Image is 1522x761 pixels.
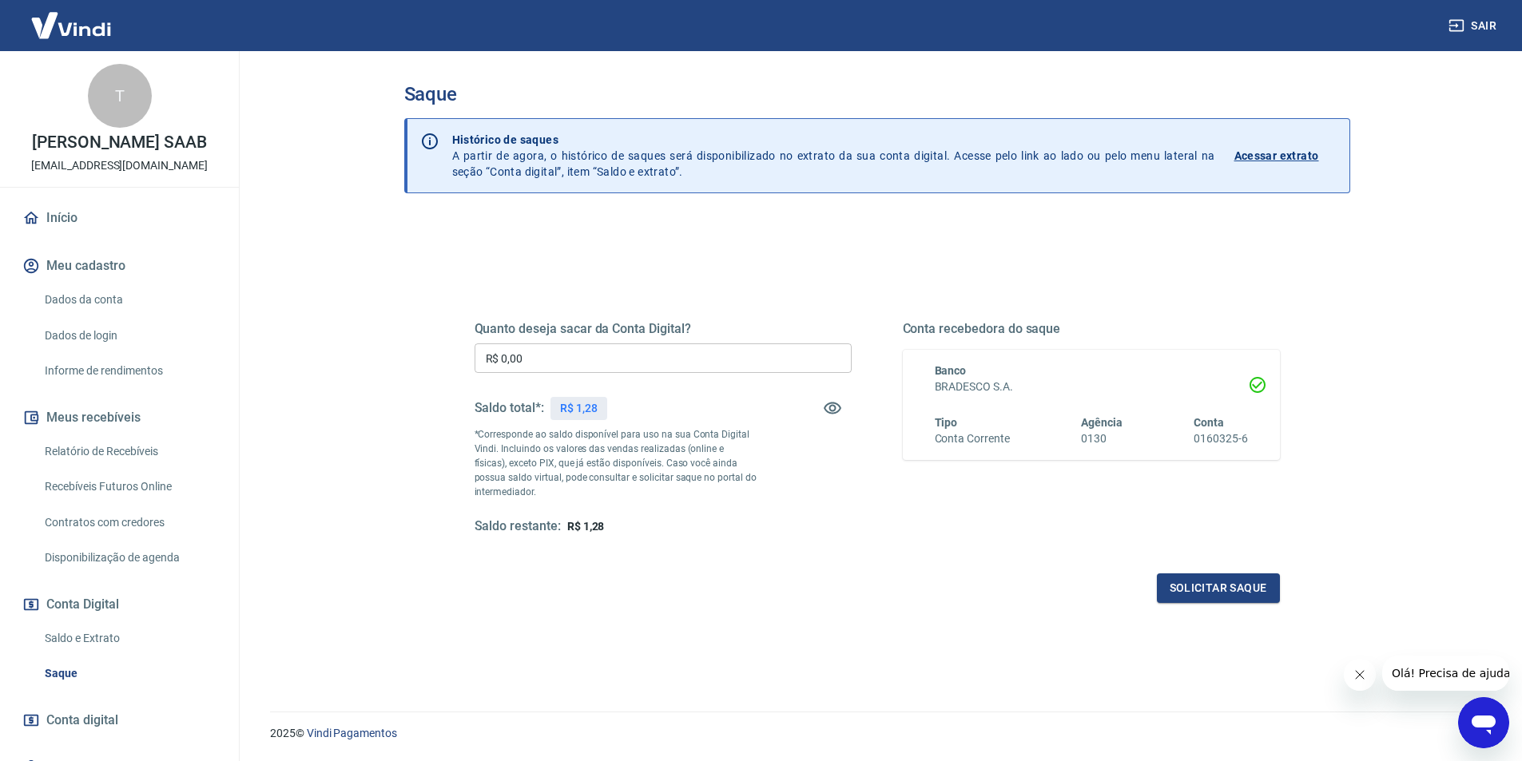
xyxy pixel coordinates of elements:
[1458,697,1509,748] iframe: Botão para abrir a janela de mensagens
[307,727,397,739] a: Vindi Pagamentos
[903,321,1280,337] h5: Conta recebedora do saque
[46,709,118,731] span: Conta digital
[1081,430,1123,447] h6: 0130
[38,355,220,387] a: Informe de rendimentos
[38,506,220,539] a: Contratos com credores
[1344,659,1376,691] iframe: Fechar mensagem
[1194,416,1224,429] span: Conta
[19,587,220,622] button: Conta Digital
[38,541,220,574] a: Disponibilização de agenda
[19,200,220,236] a: Início
[38,622,220,655] a: Saldo e Extrato
[38,283,220,316] a: Dados da conta
[38,657,220,690] a: Saque
[452,132,1215,148] p: Histórico de saques
[1382,656,1509,691] iframe: Mensagem da empresa
[935,416,958,429] span: Tipo
[475,400,544,416] h5: Saldo total*:
[452,132,1215,180] p: A partir de agora, o histórico de saques será disponibilizado no extrato da sua conta digital. Ac...
[567,520,605,533] span: R$ 1,28
[270,725,1484,742] p: 2025 ©
[475,518,561,535] h5: Saldo restante:
[1157,573,1280,603] button: Solicitar saque
[475,321,852,337] h5: Quanto deseja sacar da Conta Digital?
[88,64,152,128] div: T
[1081,416,1123,429] span: Agência
[31,157,208,174] p: [EMAIL_ADDRESS][DOMAIN_NAME]
[32,134,207,151] p: [PERSON_NAME] SAAB
[935,379,1248,395] h6: BRADESCO S.A.
[1234,148,1319,164] p: Acessar extrato
[19,400,220,435] button: Meus recebíveis
[38,319,220,352] a: Dados de login
[404,83,1350,105] h3: Saque
[560,400,598,417] p: R$ 1,28
[10,11,134,24] span: Olá! Precisa de ajuda?
[19,703,220,738] a: Conta digital
[38,435,220,468] a: Relatório de Recebíveis
[475,427,757,499] p: *Corresponde ao saldo disponível para uso na sua Conta Digital Vindi. Incluindo os valores das ve...
[19,248,220,283] button: Meu cadastro
[1445,11,1503,41] button: Sair
[19,1,123,50] img: Vindi
[1234,132,1337,180] a: Acessar extrato
[935,430,1010,447] h6: Conta Corrente
[1194,430,1248,447] h6: 0160325-6
[935,364,967,377] span: Banco
[38,470,220,503] a: Recebíveis Futuros Online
